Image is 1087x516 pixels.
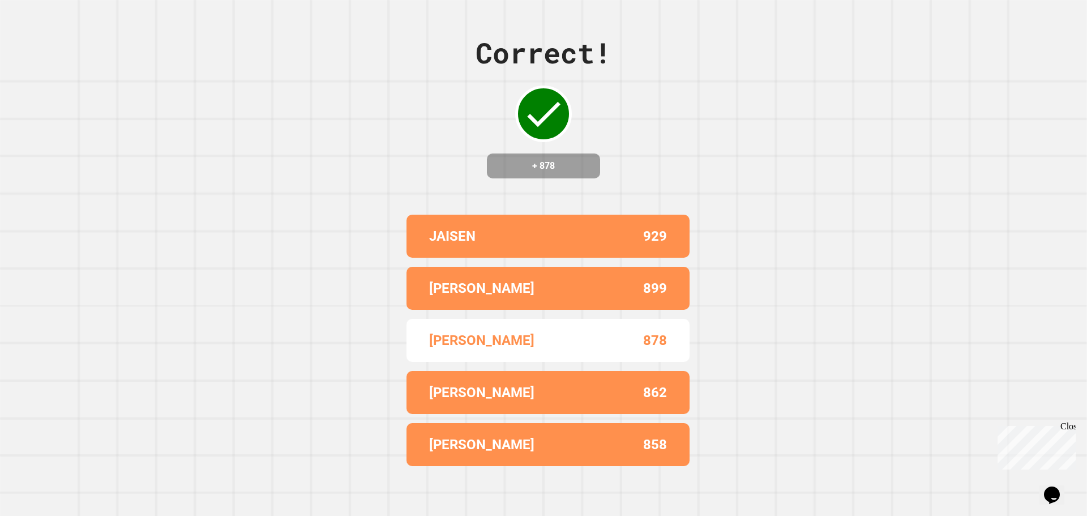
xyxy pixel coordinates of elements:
[476,32,611,74] div: Correct!
[643,278,667,298] p: 899
[1039,471,1076,505] iframe: chat widget
[643,434,667,455] p: 858
[643,382,667,403] p: 862
[429,330,534,351] p: [PERSON_NAME]
[643,226,667,246] p: 929
[429,278,534,298] p: [PERSON_NAME]
[429,226,476,246] p: JAISEN
[643,330,667,351] p: 878
[5,5,78,72] div: Chat with us now!Close
[429,382,534,403] p: [PERSON_NAME]
[498,159,589,173] h4: + 878
[993,421,1076,470] iframe: chat widget
[429,434,534,455] p: [PERSON_NAME]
